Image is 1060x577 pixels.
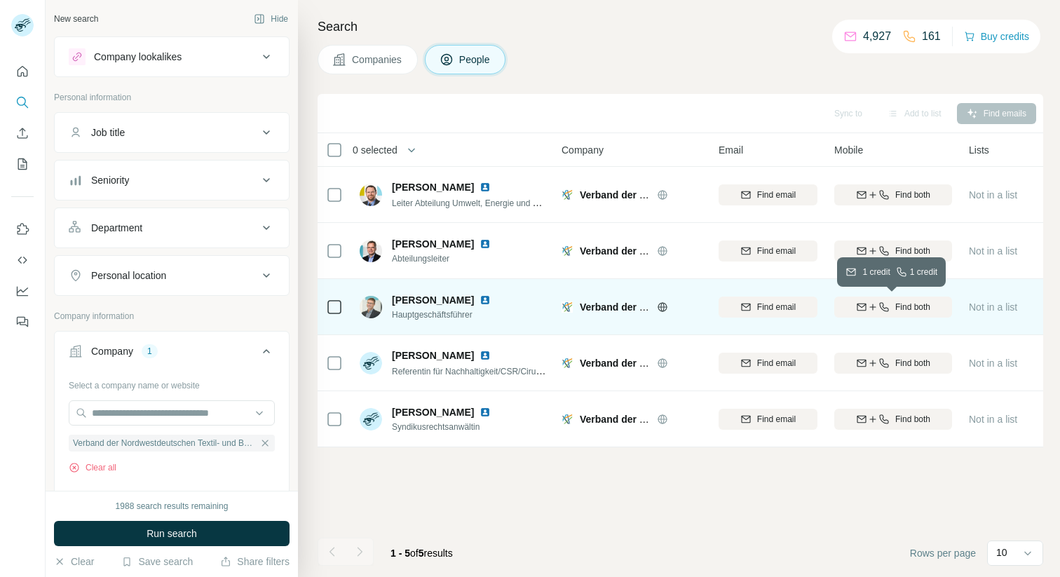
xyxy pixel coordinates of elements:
[11,309,34,334] button: Feedback
[11,247,34,273] button: Use Surfe API
[562,245,573,257] img: Logo of Verband der Nordwestdeutschen Textil- und Bekleidungsindustrie e.V.
[863,28,891,45] p: 4,927
[392,405,474,419] span: [PERSON_NAME]
[719,353,817,374] button: Find email
[757,413,796,426] span: Find email
[480,182,491,193] img: LinkedIn logo
[54,310,290,323] p: Company information
[392,365,587,376] span: Referentin für Nachhaltigkeit/CSR/Ciruclar Economy
[480,238,491,250] img: LinkedIn logo
[55,259,289,292] button: Personal location
[360,352,382,374] img: Avatar
[11,90,34,115] button: Search
[969,245,1017,257] span: Not in a list
[410,548,419,559] span: of
[318,17,1043,36] h4: Search
[11,151,34,177] button: My lists
[562,143,604,157] span: Company
[116,500,229,512] div: 1988 search results remaining
[91,221,142,235] div: Department
[895,189,930,201] span: Find both
[392,348,474,362] span: [PERSON_NAME]
[562,414,573,425] img: Logo of Verband der Nordwestdeutschen Textil- und Bekleidungsindustrie e.V.
[757,357,796,369] span: Find email
[922,28,941,45] p: 161
[719,240,817,262] button: Find email
[121,555,193,569] button: Save search
[392,197,561,208] span: Leiter Abteilung Umwelt, Energie und Technik
[969,301,1017,313] span: Not in a list
[969,143,989,157] span: Lists
[964,27,1029,46] button: Buy credits
[719,409,817,430] button: Find email
[834,240,952,262] button: Find both
[480,294,491,306] img: LinkedIn logo
[895,301,930,313] span: Find both
[55,334,289,374] button: Company1
[244,8,298,29] button: Hide
[562,189,573,201] img: Logo of Verband der Nordwestdeutschen Textil- und Bekleidungsindustrie e.V.
[834,297,952,318] button: Find both
[73,437,257,449] span: Verband der Nordwestdeutschen Textil- und Bekleidungsindustrie e.V.
[360,408,382,430] img: Avatar
[392,293,474,307] span: [PERSON_NAME]
[11,217,34,242] button: Use Surfe on LinkedIn
[996,545,1007,559] p: 10
[54,91,290,104] p: Personal information
[91,173,129,187] div: Seniority
[895,357,930,369] span: Find both
[719,184,817,205] button: Find email
[390,548,410,559] span: 1 - 5
[54,521,290,546] button: Run search
[757,245,796,257] span: Find email
[392,421,508,433] span: Syndikusrechtsanwältin
[562,301,573,313] img: Logo of Verband der Nordwestdeutschen Textil- und Bekleidungsindustrie e.V.
[580,414,906,425] span: Verband der Nordwestdeutschen Textil- und Bekleidungsindustrie e.V.
[834,143,863,157] span: Mobile
[757,301,796,313] span: Find email
[719,143,743,157] span: Email
[392,180,474,194] span: [PERSON_NAME]
[834,409,952,430] button: Find both
[580,189,906,201] span: Verband der Nordwestdeutschen Textil- und Bekleidungsindustrie e.V.
[969,358,1017,369] span: Not in a list
[757,189,796,201] span: Find email
[480,407,491,418] img: LinkedIn logo
[969,189,1017,201] span: Not in a list
[392,252,508,265] span: Abteilungsleiter
[91,344,133,358] div: Company
[480,350,491,361] img: LinkedIn logo
[834,184,952,205] button: Find both
[895,413,930,426] span: Find both
[360,296,382,318] img: Avatar
[55,40,289,74] button: Company lookalikes
[55,116,289,149] button: Job title
[142,345,158,358] div: 1
[392,237,474,251] span: [PERSON_NAME]
[91,125,125,140] div: Job title
[360,184,382,206] img: Avatar
[719,297,817,318] button: Find email
[459,53,491,67] span: People
[69,374,275,392] div: Select a company name or website
[419,548,424,559] span: 5
[11,121,34,146] button: Enrich CSV
[895,245,930,257] span: Find both
[834,353,952,374] button: Find both
[580,245,906,257] span: Verband der Nordwestdeutschen Textil- und Bekleidungsindustrie e.V.
[910,546,976,560] span: Rows per page
[360,240,382,262] img: Avatar
[54,555,94,569] button: Clear
[353,143,397,157] span: 0 selected
[392,308,508,321] span: Hauptgeschäftsführer
[55,163,289,197] button: Seniority
[91,269,166,283] div: Personal location
[147,527,197,541] span: Run search
[11,59,34,84] button: Quick start
[11,278,34,304] button: Dashboard
[69,461,116,474] button: Clear all
[94,50,182,64] div: Company lookalikes
[390,548,453,559] span: results
[580,301,906,313] span: Verband der Nordwestdeutschen Textil- und Bekleidungsindustrie e.V.
[580,358,906,369] span: Verband der Nordwestdeutschen Textil- und Bekleidungsindustrie e.V.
